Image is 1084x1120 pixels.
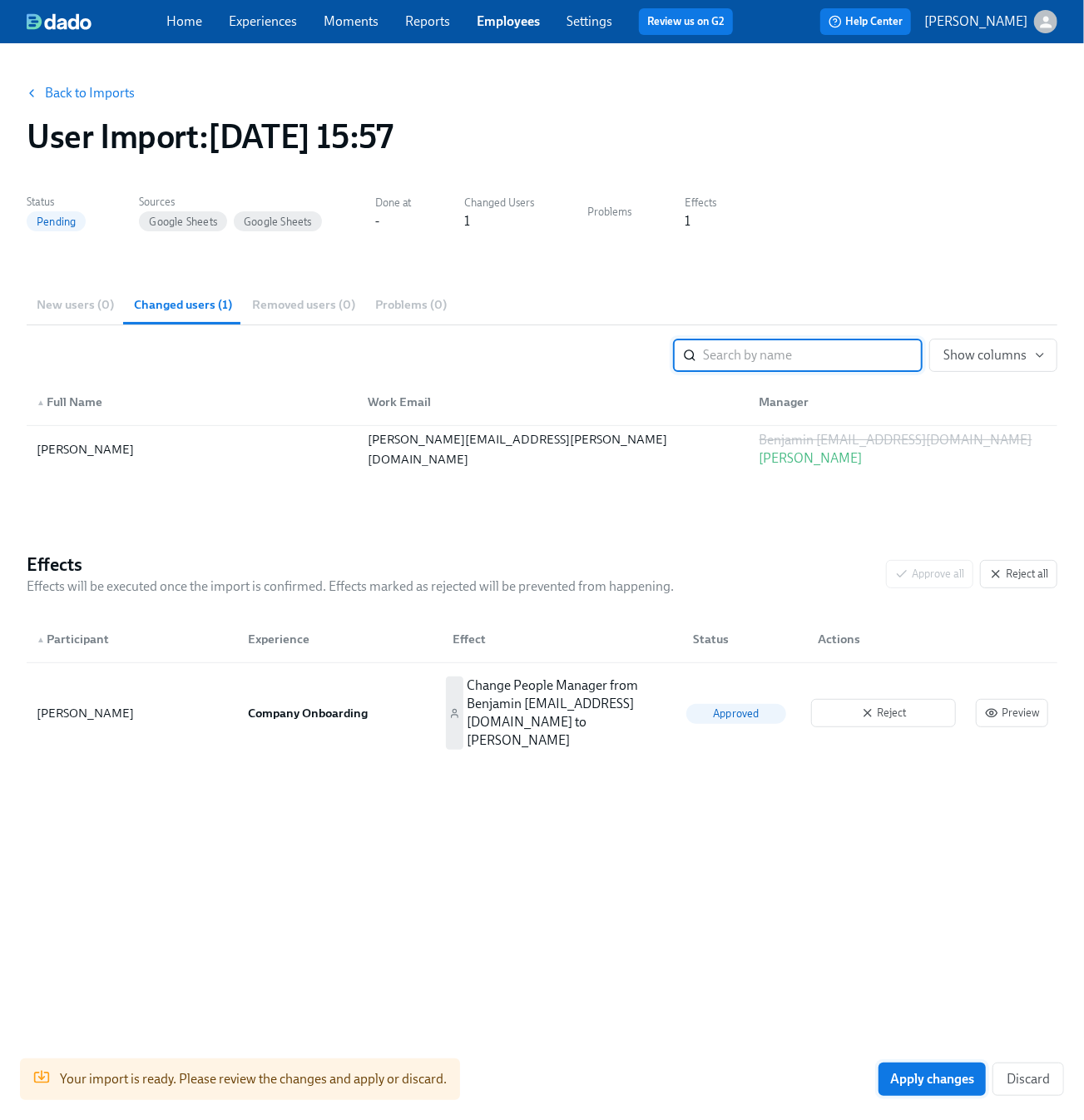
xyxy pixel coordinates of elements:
[746,385,1054,419] div: Manager
[361,392,745,412] div: Work Email
[943,347,1043,364] span: Show columns
[30,385,354,419] div: ▲Full Name
[647,13,725,30] a: Review us on G2
[139,193,321,211] label: Sources
[27,553,674,577] h4: Effects
[241,629,439,649] div: Experience
[446,629,680,649] div: Effect
[27,116,393,156] h1: User Import : [DATE] 15:57
[703,339,923,372] input: Search by name
[588,203,632,221] label: Problems
[477,13,540,29] a: Employees
[166,13,202,29] a: Home
[976,699,1048,727] button: Preview
[235,622,439,656] div: Experience
[985,705,1039,721] span: Preview
[879,1063,986,1096] button: Apply changes
[465,194,535,212] label: Changed Users
[234,216,322,228] span: Google Sheets
[686,194,717,212] label: Effects
[760,449,1047,468] p: [PERSON_NAME]
[465,212,471,230] div: 1
[753,392,1054,412] div: Manager
[820,8,911,35] button: Help Center
[924,10,1057,33] button: [PERSON_NAME]
[30,622,235,656] div: ▲Participant
[686,212,691,230] div: 1
[567,13,612,29] a: Settings
[27,193,86,211] label: Status
[446,676,463,750] span: Change supporting actor
[989,566,1048,582] span: Reject all
[439,622,680,656] div: Effect
[60,1063,447,1095] div: Your import is ready. Please review the changes and apply or discard.
[924,12,1027,31] p: [PERSON_NAME]
[980,560,1057,588] button: Reject all
[811,699,956,727] button: Reject
[229,13,297,29] a: Experiences
[37,439,348,459] div: [PERSON_NAME]
[17,77,146,110] button: Back to Imports
[829,13,903,30] span: Help Center
[929,339,1057,372] button: Show columns
[27,577,674,596] p: Effects will be executed once the import is confirmed. Effects marked as rejected will be prevent...
[27,663,1057,763] div: [PERSON_NAME]Company OnboardingChange People Manager from Benjamin [EMAIL_ADDRESS][DOMAIN_NAME] t...
[139,216,227,228] span: Google Sheets
[134,295,232,315] span: Changed users (1)
[30,629,235,649] div: Participant
[820,705,947,721] span: Reject
[467,676,673,750] p: Change People Manager from Benjamin [EMAIL_ADDRESS][DOMAIN_NAME] to [PERSON_NAME]
[248,706,368,721] strong: Company Onboarding
[680,622,804,656] div: Status
[45,85,135,102] a: Back to Imports
[324,13,379,29] a: Moments
[760,431,1047,449] p: Benjamin [EMAIL_ADDRESS][DOMAIN_NAME]
[37,399,45,407] span: ▲
[354,385,745,419] div: Work Email
[375,194,412,212] label: Done at
[375,212,379,230] div: -
[37,703,228,723] div: [PERSON_NAME]
[703,707,770,720] span: Approved
[27,13,92,30] img: dado
[992,1063,1064,1096] button: Discard
[686,629,804,649] div: Status
[1007,1071,1050,1088] span: Discard
[37,636,45,644] span: ▲
[368,429,739,469] div: [PERSON_NAME][EMAIL_ADDRESS][PERSON_NAME][DOMAIN_NAME]
[804,622,963,656] div: Actions
[405,13,450,29] a: Reports
[639,8,733,35] button: Review us on G2
[811,629,963,649] div: Actions
[890,1071,974,1088] span: Apply changes
[27,216,86,228] span: Pending
[30,392,354,412] div: Full Name
[27,13,166,30] a: dado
